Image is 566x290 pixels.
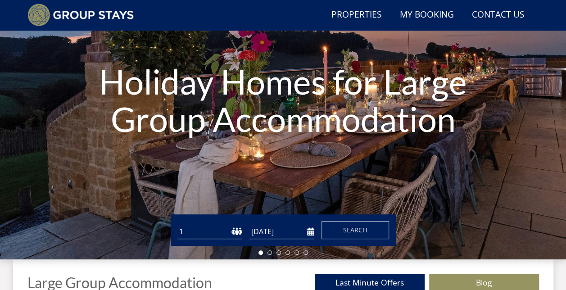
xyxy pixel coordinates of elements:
[468,5,528,25] a: Contact Us
[85,45,481,156] h1: Holiday Homes for Large Group Accommodation
[27,4,134,26] img: Group Stays
[396,5,457,25] a: My Booking
[328,5,385,25] a: Properties
[321,221,389,239] button: Search
[249,224,314,239] input: Arrival Date
[343,226,367,234] span: Search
